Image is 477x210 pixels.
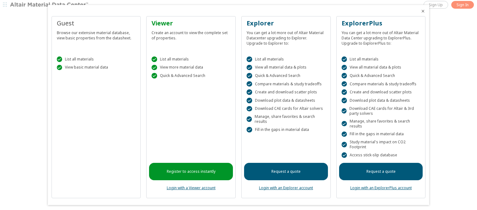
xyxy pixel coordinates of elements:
[57,65,62,70] div: 
[247,28,325,46] div: You can get a lot more out of Altair Material Datacenter upgrading to Explorer. Upgrade to Explor...
[342,56,347,62] div: 
[247,56,252,62] div: 
[342,98,420,103] div: Download plot data & datasheets
[152,56,157,62] div: 
[152,65,230,70] div: View more material data
[152,65,157,70] div: 
[57,65,136,70] div: View basic material data
[342,73,420,78] div: Quick & Advanced Search
[247,89,252,95] div: 
[149,163,233,180] a: Register to access instantly
[247,56,325,62] div: List all materials
[247,98,325,103] div: Download plot data & datasheets
[247,116,252,122] div: 
[342,142,347,147] div: 
[247,73,325,78] div: Quick & Advanced Search
[342,73,347,78] div: 
[152,28,230,41] div: Create an account to view the complete set of properties.
[342,108,347,114] div: 
[57,56,62,62] div: 
[247,81,325,87] div: Compare materials & study tradeoffs
[247,106,252,112] div: 
[342,28,420,46] div: You can get a lot more out of Altair Material Data Center upgrading to ExplorerPlus. Upgrade to E...
[342,132,347,137] div: 
[152,19,230,28] div: Viewer
[244,163,328,180] a: Request a quote
[57,19,136,28] div: Guest
[342,19,420,28] div: ExplorerPlus
[342,81,347,87] div: 
[342,152,347,158] div: 
[167,185,216,190] a: Login with a Viewer account
[339,163,423,180] a: Request a quote
[57,56,136,62] div: List all materials
[342,132,420,137] div: Fill in the gaps in material data
[247,98,252,103] div: 
[342,121,347,127] div: 
[247,114,325,124] div: Manage, share favorites & search results
[342,81,420,87] div: Compare materials & study tradeoffs
[247,106,325,112] div: Download CAE cards for Altair solvers
[342,65,347,70] div: 
[152,73,157,78] div: 
[247,127,325,132] div: Fill in the gaps in material data
[247,81,252,87] div: 
[342,98,347,103] div: 
[247,65,252,70] div: 
[342,65,420,70] div: View all material data & plots
[152,56,230,62] div: List all materials
[420,9,425,14] button: Close
[342,106,420,116] div: Download CAE cards for Altair & 3rd party solvers
[342,119,420,129] div: Manage, share favorites & search results
[342,56,420,62] div: List all materials
[342,89,347,95] div: 
[57,28,136,41] div: Browse our extensive material database, view basic properties from the datasheet.
[350,185,412,190] a: Login with an ExplorerPlus account
[342,89,420,95] div: Create and download scatter plots
[247,65,325,70] div: View all material data & plots
[342,152,420,158] div: Access stick-slip database
[342,140,420,150] div: Study material's impact on CO2 Footprint
[247,19,325,28] div: Explorer
[247,127,252,132] div: 
[259,185,313,190] a: Login with an Explorer account
[247,73,252,78] div: 
[247,89,325,95] div: Create and download scatter plots
[152,73,230,78] div: Quick & Advanced Search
